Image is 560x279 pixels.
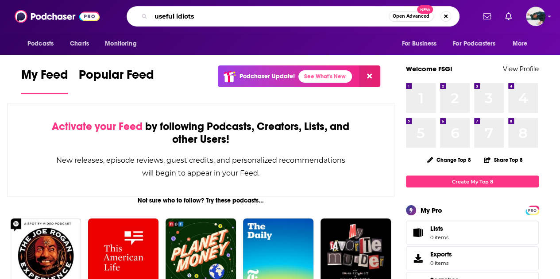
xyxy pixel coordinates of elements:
[513,38,528,50] span: More
[21,67,68,94] a: My Feed
[483,151,523,168] button: Share Top 8
[409,252,427,264] span: Exports
[421,154,476,165] button: Change Top 8
[526,7,545,26] span: Logged in as fsg.publicity
[506,35,539,52] button: open menu
[526,7,545,26] button: Show profile menu
[105,38,136,50] span: Monitoring
[430,250,452,258] span: Exports
[409,226,427,239] span: Lists
[502,9,515,24] a: Show notifications dropdown
[298,70,352,83] a: See What's New
[527,207,537,214] span: PRO
[479,9,494,24] a: Show notifications dropdown
[79,67,154,94] a: Popular Feed
[406,65,452,73] a: Welcome FSG!
[430,234,448,241] span: 0 items
[447,35,508,52] button: open menu
[7,197,394,204] div: Not sure who to follow? Try these podcasts...
[127,6,460,27] div: Search podcasts, credits, & more...
[406,246,539,270] a: Exports
[527,206,537,213] a: PRO
[406,221,539,245] a: Lists
[430,225,448,233] span: Lists
[27,38,54,50] span: Podcasts
[430,260,452,266] span: 0 items
[393,14,429,19] span: Open Advanced
[395,35,448,52] button: open menu
[421,206,442,214] div: My Pro
[402,38,436,50] span: For Business
[15,8,100,25] img: Podchaser - Follow, Share and Rate Podcasts
[239,73,295,80] p: Podchaser Update!
[453,38,495,50] span: For Podcasters
[79,67,154,88] span: Popular Feed
[52,154,350,180] div: New releases, episode reviews, guest credits, and personalized recommendations will begin to appe...
[526,7,545,26] img: User Profile
[430,225,443,233] span: Lists
[52,120,143,133] span: Activate your Feed
[21,67,68,88] span: My Feed
[52,120,350,146] div: by following Podcasts, Creators, Lists, and other Users!
[64,35,94,52] a: Charts
[70,38,89,50] span: Charts
[389,11,433,22] button: Open AdvancedNew
[99,35,148,52] button: open menu
[151,9,389,23] input: Search podcasts, credits, & more...
[417,5,433,14] span: New
[406,176,539,187] a: Create My Top 8
[21,35,65,52] button: open menu
[503,65,539,73] a: View Profile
